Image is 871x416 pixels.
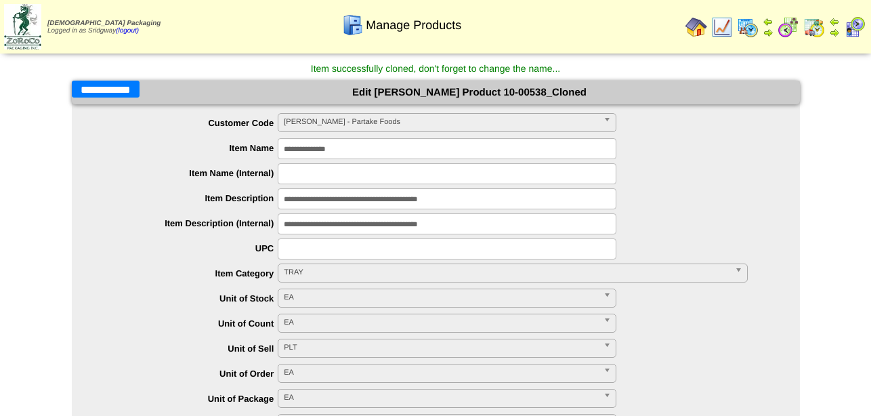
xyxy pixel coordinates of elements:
div: Edit [PERSON_NAME] Product 10-00538_Cloned [72,81,800,104]
img: line_graph.gif [711,16,733,38]
span: EA [284,289,598,306]
label: Item Category [99,268,278,278]
img: arrowright.gif [829,27,840,38]
img: calendarblend.gif [778,16,799,38]
label: Item Description [99,193,278,203]
label: Unit of Sell [99,344,278,354]
img: home.gif [685,16,707,38]
label: Item Name (Internal) [99,168,278,178]
img: calendarprod.gif [737,16,759,38]
img: arrowleft.gif [829,16,840,27]
label: Unit of Order [99,369,278,379]
span: EA [284,314,598,331]
label: Item Description (Internal) [99,218,278,228]
label: Unit of Stock [99,293,278,304]
span: EA [284,365,598,381]
img: calendarcustomer.gif [844,16,866,38]
span: EA [284,390,598,406]
span: [PERSON_NAME] - Partake Foods [284,114,598,130]
span: Logged in as Sridgway [47,20,161,35]
a: (logout) [116,27,139,35]
img: arrowright.gif [763,27,773,38]
label: Customer Code [99,118,278,128]
img: arrowleft.gif [763,16,773,27]
span: TRAY [284,264,729,280]
span: Manage Products [366,18,461,33]
img: calendarinout.gif [803,16,825,38]
img: zoroco-logo-small.webp [4,4,41,49]
label: UPC [99,243,278,253]
label: Unit of Package [99,394,278,404]
span: [DEMOGRAPHIC_DATA] Packaging [47,20,161,27]
label: Unit of Count [99,318,278,329]
label: Item Name [99,143,278,153]
img: cabinet.gif [342,14,364,36]
span: PLT [284,339,598,356]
